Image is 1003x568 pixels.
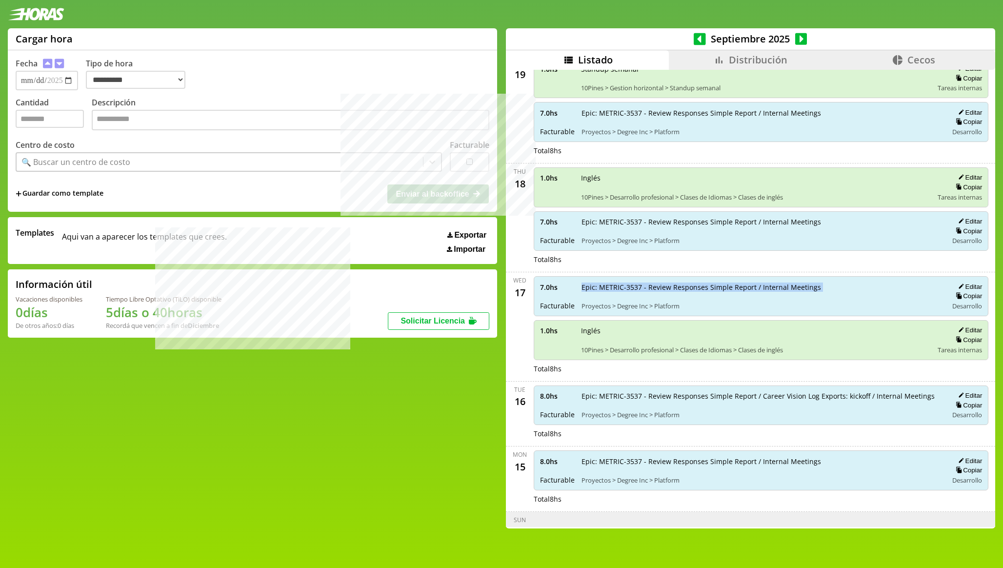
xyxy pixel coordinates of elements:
[540,173,574,183] span: 1.0 hs
[92,97,489,133] label: Descripción
[582,410,942,419] span: Proyectos > Degree Inc > Platform
[540,217,575,226] span: 7.0 hs
[907,53,935,66] span: Cecos
[16,188,21,199] span: +
[513,276,526,284] div: Wed
[938,345,982,354] span: Tareas internas
[582,457,942,466] span: Epic: METRIC-3537 - Review Responses Simple Report / Internal Meetings
[16,304,82,321] h1: 0 días
[582,108,942,118] span: Epic: METRIC-3537 - Review Responses Simple Report / Internal Meetings
[952,302,982,310] span: Desarrollo
[581,345,931,354] span: 10Pines > Desarrollo profesional > Clases de Idiomas > Clases de inglés
[952,127,982,136] span: Desarrollo
[16,97,92,133] label: Cantidad
[953,401,982,409] button: Copiar
[16,278,92,291] h2: Información útil
[582,236,942,245] span: Proyectos > Degree Inc > Platform
[534,255,989,264] div: Total 8 hs
[450,140,489,150] label: Facturable
[16,295,82,304] div: Vacaciones disponibles
[582,302,942,310] span: Proyectos > Degree Inc > Platform
[955,457,982,465] button: Editar
[540,475,575,485] span: Facturable
[514,385,525,394] div: Tue
[62,227,227,254] span: Aqui van a aparecer los templates que crees.
[401,317,465,325] span: Solicitar Licencia
[534,494,989,504] div: Total 8 hs
[86,58,193,90] label: Tipo de hora
[729,53,787,66] span: Distribución
[512,284,528,300] div: 17
[388,312,489,330] button: Solicitar Licencia
[16,188,103,199] span: +Guardar como template
[506,70,995,527] div: scrollable content
[540,127,575,136] span: Facturable
[512,524,528,540] div: 14
[578,53,613,66] span: Listado
[92,110,489,130] textarea: Descripción
[16,32,73,45] h1: Cargar hora
[512,67,528,82] div: 19
[454,231,486,240] span: Exportar
[582,217,942,226] span: Epic: METRIC-3537 - Review Responses Simple Report / Internal Meetings
[938,83,982,92] span: Tareas internas
[581,326,931,335] span: Inglés
[444,230,489,240] button: Exportar
[952,410,982,419] span: Desarrollo
[955,217,982,225] button: Editar
[512,394,528,409] div: 16
[540,236,575,245] span: Facturable
[953,466,982,474] button: Copiar
[512,459,528,474] div: 15
[514,516,526,524] div: Sun
[514,167,526,176] div: Thu
[16,227,54,238] span: Templates
[955,283,982,291] button: Editar
[955,173,982,182] button: Editar
[534,429,989,438] div: Total 8 hs
[188,321,219,330] b: Diciembre
[540,457,575,466] span: 8.0 hs
[582,476,942,485] span: Proyectos > Degree Inc > Platform
[953,292,982,300] button: Copiar
[955,326,982,334] button: Editar
[513,450,527,459] div: Mon
[540,301,575,310] span: Facturable
[16,110,84,128] input: Cantidad
[540,410,575,419] span: Facturable
[953,118,982,126] button: Copiar
[106,295,221,304] div: Tiempo Libre Optativo (TiLO) disponible
[706,32,795,45] span: Septiembre 2025
[540,326,574,335] span: 1.0 hs
[16,140,75,150] label: Centro de costo
[953,183,982,191] button: Copiar
[540,391,575,401] span: 8.0 hs
[106,304,221,321] h1: 5 días o 40 horas
[953,227,982,235] button: Copiar
[21,157,130,167] div: 🔍 Buscar un centro de costo
[582,283,942,292] span: Epic: METRIC-3537 - Review Responses Simple Report / Internal Meetings
[952,236,982,245] span: Desarrollo
[582,127,942,136] span: Proyectos > Degree Inc > Platform
[582,391,942,401] span: Epic: METRIC-3537 - Review Responses Simple Report / Career Vision Log Exports: kickoff / Interna...
[534,146,989,155] div: Total 8 hs
[540,108,575,118] span: 7.0 hs
[953,336,982,344] button: Copiar
[16,321,82,330] div: De otros años: 0 días
[955,391,982,400] button: Editar
[86,71,185,89] select: Tipo de hora
[8,8,64,20] img: logotipo
[454,245,485,254] span: Importar
[581,83,931,92] span: 10Pines > Gestion horizontal > Standup semanal
[534,364,989,373] div: Total 8 hs
[953,74,982,82] button: Copiar
[938,193,982,202] span: Tareas internas
[581,193,931,202] span: 10Pines > Desarrollo profesional > Clases de Idiomas > Clases de inglés
[106,321,221,330] div: Recordá que vencen a fin de
[952,476,982,485] span: Desarrollo
[16,58,38,69] label: Fecha
[581,173,931,183] span: Inglés
[955,108,982,117] button: Editar
[512,176,528,191] div: 18
[540,283,575,292] span: 7.0 hs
